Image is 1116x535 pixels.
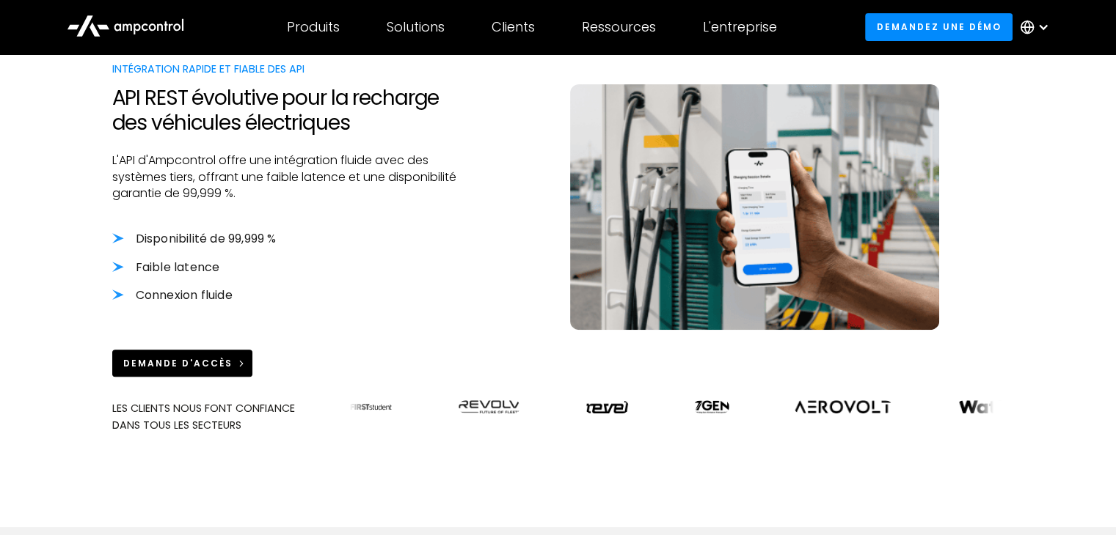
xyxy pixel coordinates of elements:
div: Ressources [582,19,656,35]
li: Faible latence [112,259,460,276]
div: L'entreprise [703,19,777,35]
a: Demande d'accès [112,350,253,377]
h2: API REST évolutive pour la recharge des véhicules électriques [112,86,460,135]
li: Connexion fluide [112,287,460,303]
div: Intégration rapide et fiable des API [112,61,460,77]
div: Produits [287,19,340,35]
li: Disponibilité de 99,999 % [112,231,460,247]
p: L'API d'Ampcontrol offre une intégration fluide avec des systèmes tiers, offrant une faible laten... [112,152,460,202]
a: Demandez une démo [865,13,1013,40]
div: Les clients nous font confiance Dans tous les secteurs [112,400,327,433]
div: Solutions [387,19,445,35]
div: Clients [492,19,535,35]
div: Demande d'accès [123,357,233,370]
img: Intégrez des applications mobiles de recharge de véhicules électriques [570,84,939,330]
p: ‍ [112,304,460,320]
